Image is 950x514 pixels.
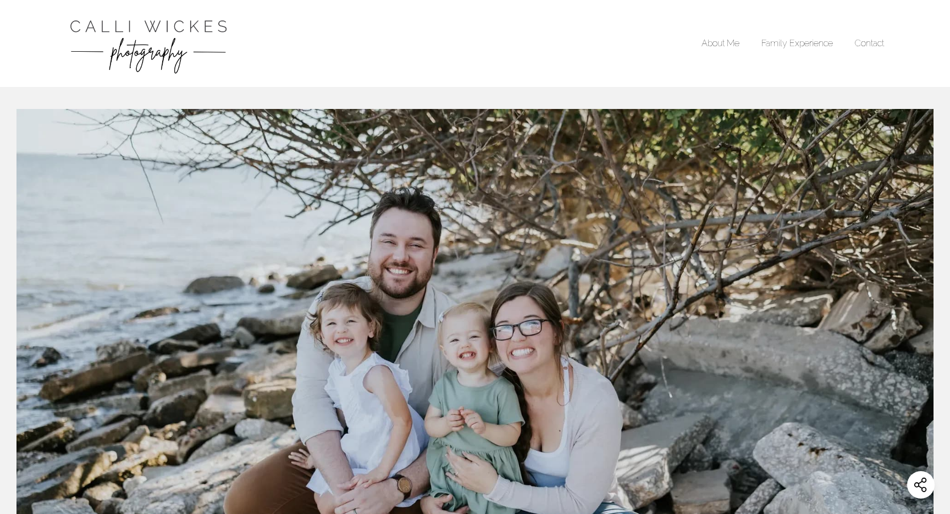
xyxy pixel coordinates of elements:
[855,38,884,48] a: Contact
[761,38,833,48] a: Family Experience
[907,471,935,499] button: Share this website
[66,11,231,76] img: Calli Wickes Photography Logo
[702,38,739,48] a: About Me
[66,11,231,76] a: Calli Wickes Photography Home Page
